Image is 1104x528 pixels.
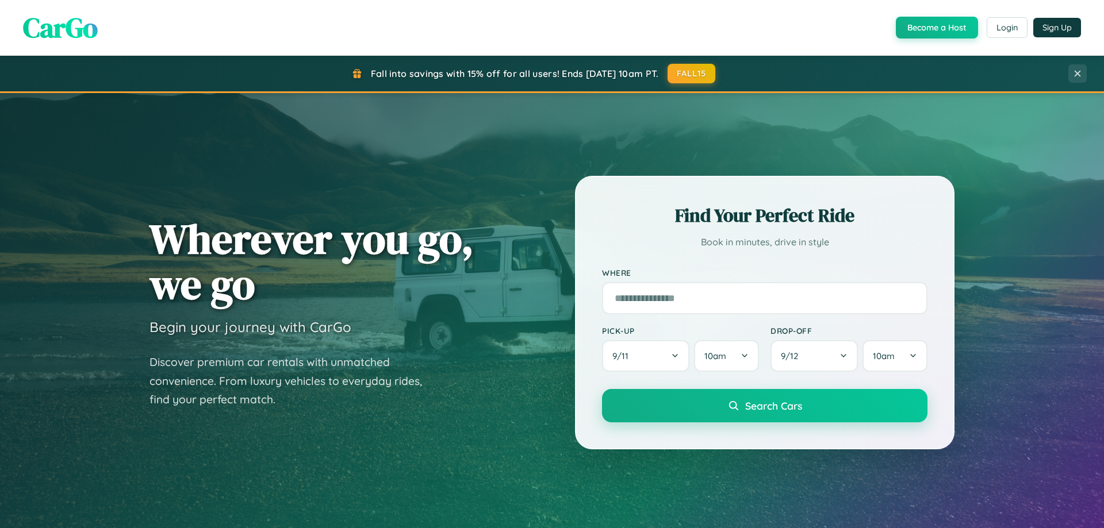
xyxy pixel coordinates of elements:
[602,340,689,372] button: 9/11
[612,350,634,361] span: 9 / 11
[1033,18,1081,37] button: Sign Up
[987,17,1028,38] button: Login
[149,318,351,336] h3: Begin your journey with CarGo
[694,340,759,372] button: 10am
[23,9,98,47] span: CarGo
[745,399,802,412] span: Search Cars
[602,389,927,422] button: Search Cars
[149,216,474,307] h1: Wherever you go, we go
[862,340,927,372] button: 10am
[602,203,927,228] h2: Find Your Perfect Ride
[873,350,895,361] span: 10am
[149,353,437,409] p: Discover premium car rentals with unmatched convenience. From luxury vehicles to everyday rides, ...
[781,350,804,361] span: 9 / 12
[770,326,927,336] label: Drop-off
[371,68,659,79] span: Fall into savings with 15% off for all users! Ends [DATE] 10am PT.
[704,350,726,361] span: 10am
[896,17,978,38] button: Become a Host
[602,268,927,278] label: Where
[770,340,858,372] button: 9/12
[602,234,927,250] p: Book in minutes, drive in style
[668,64,716,83] button: FALL15
[602,326,759,336] label: Pick-up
